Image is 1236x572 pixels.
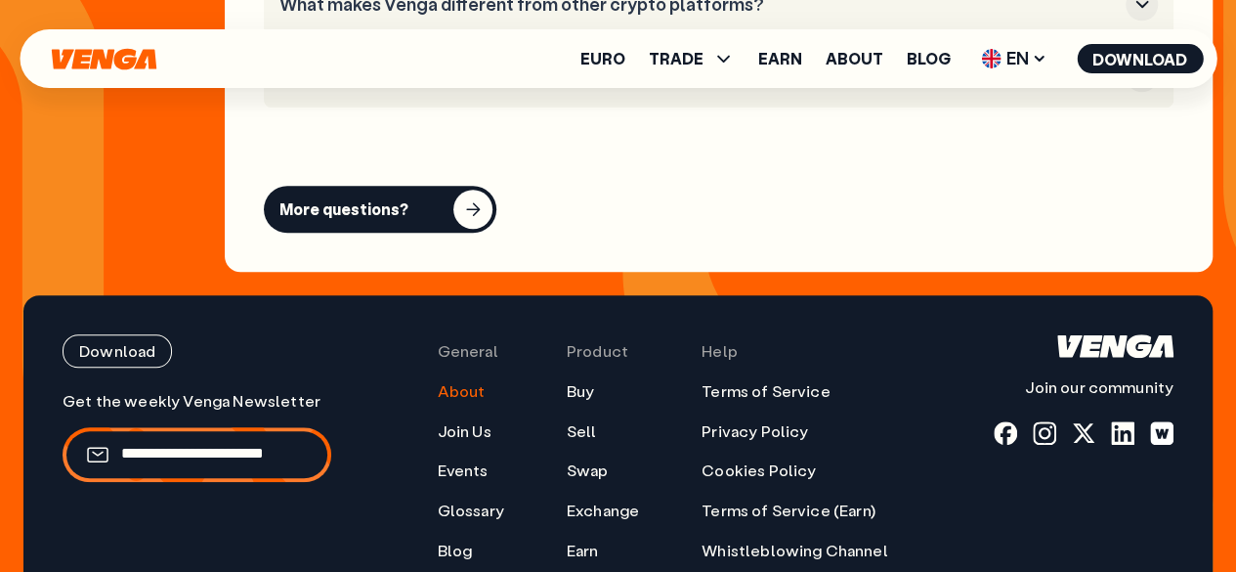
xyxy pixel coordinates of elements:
[567,461,609,481] a: Swap
[649,47,735,70] span: TRADE
[826,51,883,66] a: About
[264,186,496,233] button: More questions?
[907,51,951,66] a: Blog
[702,461,816,481] a: Cookies Policy
[994,421,1017,445] a: fb
[702,501,875,521] a: Terms of Service (Earn)
[567,501,639,521] a: Exchange
[63,334,172,368] button: Download
[974,43,1053,74] span: EN
[1072,421,1095,445] a: x
[702,541,888,561] a: Whistleblowing Channel
[1057,334,1173,358] svg: Home
[49,48,158,70] svg: Home
[567,421,597,442] a: Sell
[702,381,831,402] a: Terms of Service
[649,51,703,66] span: TRADE
[1150,421,1173,445] a: warpcast
[994,377,1173,398] p: Join our community
[437,541,472,561] a: Blog
[1033,421,1056,445] a: instagram
[437,501,503,521] a: Glossary
[437,421,490,442] a: Join Us
[567,341,628,362] span: Product
[63,334,331,368] a: Download
[279,199,408,219] div: More questions?
[567,381,594,402] a: Buy
[580,51,625,66] a: Euro
[437,341,497,362] span: General
[702,341,738,362] span: Help
[63,391,331,412] p: Get the weekly Venga Newsletter
[1077,44,1203,73] button: Download
[758,51,802,66] a: Earn
[437,381,485,402] a: About
[1111,421,1134,445] a: linkedin
[437,461,488,481] a: Events
[567,541,599,561] a: Earn
[702,421,808,442] a: Privacy Policy
[981,49,1001,68] img: flag-uk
